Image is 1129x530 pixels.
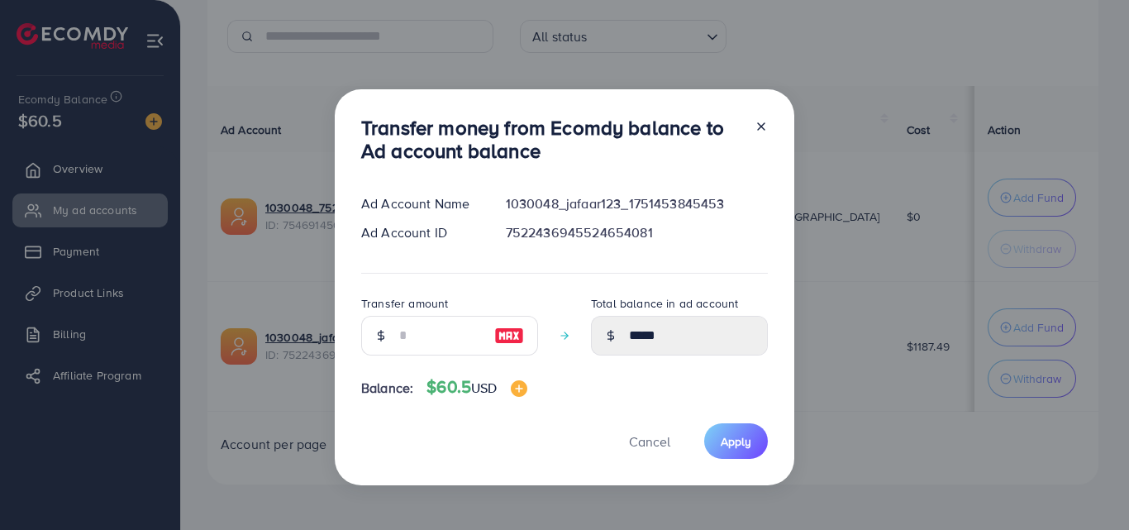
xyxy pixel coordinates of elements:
span: Cancel [629,432,670,451]
div: Ad Account ID [348,223,493,242]
span: Apply [721,433,751,450]
div: Ad Account Name [348,194,493,213]
button: Cancel [608,423,691,459]
button: Apply [704,423,768,459]
div: 7522436945524654081 [493,223,781,242]
img: image [511,380,527,397]
iframe: Chat [1059,456,1117,518]
label: Total balance in ad account [591,295,738,312]
h4: $60.5 [426,377,526,398]
span: USD [471,379,497,397]
label: Transfer amount [361,295,448,312]
h3: Transfer money from Ecomdy balance to Ad account balance [361,116,741,164]
div: 1030048_jafaar123_1751453845453 [493,194,781,213]
img: image [494,326,524,346]
span: Balance: [361,379,413,398]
